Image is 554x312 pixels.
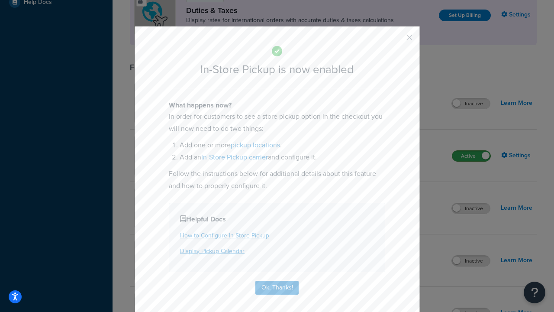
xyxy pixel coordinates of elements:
a: Display Pickup Calendar [180,247,245,256]
li: Add an and configure it. [180,151,385,163]
h4: What happens now? [169,100,385,110]
h4: Helpful Docs [180,214,374,224]
li: Add one or more . [180,139,385,151]
p: Follow the instructions below for additional details about this feature and how to properly confi... [169,168,385,192]
h2: In-Store Pickup is now enabled [169,63,385,76]
p: In order for customers to see a store pickup option in the checkout you will now need to do two t... [169,110,385,135]
a: How to Configure In-Store Pickup [180,231,269,240]
a: In-Store Pickup carrier [201,152,268,162]
a: pickup locations [231,140,280,150]
button: Ok, Thanks! [255,281,299,295]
